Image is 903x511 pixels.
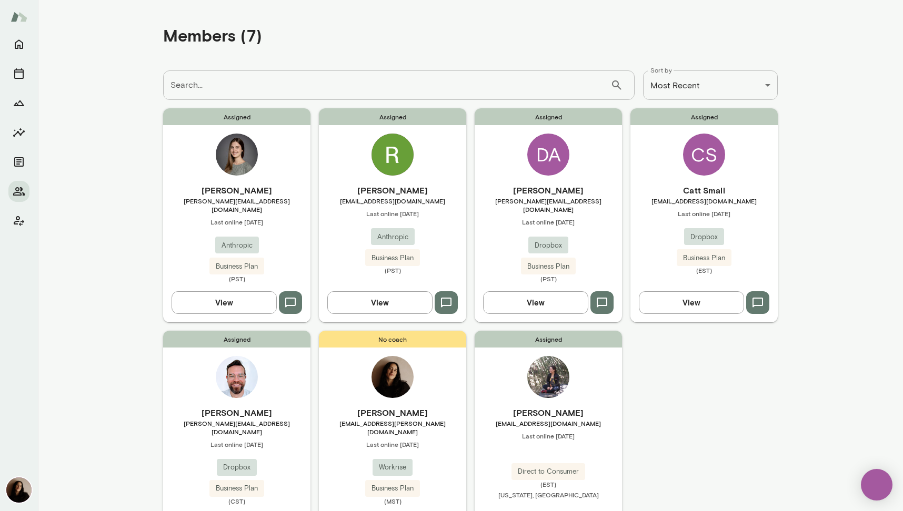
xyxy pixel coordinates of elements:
h6: [PERSON_NAME] [319,406,466,419]
span: Last online [DATE] [319,440,466,448]
img: Jenesis M Gallego [527,356,569,398]
span: Business Plan [209,483,264,494]
span: (PST) [319,266,466,274]
span: Assigned [475,108,622,125]
span: (EST) [630,266,778,274]
span: Business Plan [365,253,420,263]
span: Assigned [163,108,310,125]
h6: [PERSON_NAME] [163,406,310,419]
span: [EMAIL_ADDRESS][DOMAIN_NAME] [475,419,622,427]
button: Documents [8,151,29,172]
span: [PERSON_NAME][EMAIL_ADDRESS][DOMAIN_NAME] [475,197,622,213]
span: (EST) [475,480,622,488]
span: Last online [DATE] [475,432,622,440]
span: Business Plan [521,261,576,272]
span: Business Plan [209,261,264,272]
div: DA [527,134,569,176]
span: [PERSON_NAME][EMAIL_ADDRESS][DOMAIN_NAME] [163,419,310,436]
label: Sort by [650,66,672,75]
img: Rebecca Raible [216,134,258,176]
span: [PERSON_NAME][EMAIL_ADDRESS][DOMAIN_NAME] [163,197,310,213]
img: Chris Meeks [216,356,258,398]
button: Members [8,181,29,202]
span: Anthropic [215,240,259,251]
h6: [PERSON_NAME] [319,184,466,197]
img: Ryn Linthicum [372,134,414,176]
span: Workrise [373,462,413,473]
div: CS [683,134,725,176]
span: Assigned [319,108,466,125]
span: Business Plan [677,253,731,263]
button: Growth Plan [8,93,29,114]
span: [EMAIL_ADDRESS][DOMAIN_NAME] [319,197,466,205]
span: [US_STATE], [GEOGRAPHIC_DATA] [498,491,599,498]
span: Last online [DATE] [630,209,778,218]
h6: [PERSON_NAME] [163,184,310,197]
button: Insights [8,122,29,143]
span: Direct to Consumer [511,466,585,477]
button: View [483,291,588,313]
h6: Catt Small [630,184,778,197]
h6: [PERSON_NAME] [475,406,622,419]
span: Assigned [475,331,622,348]
button: Client app [8,210,29,231]
span: (PST) [475,274,622,283]
img: Mento [11,7,27,27]
span: Last online [DATE] [163,218,310,226]
span: Assigned [630,108,778,125]
span: (CST) [163,497,310,505]
span: Anthropic [371,232,415,242]
span: Last online [DATE] [163,440,310,448]
div: Most Recent [643,70,778,100]
span: Assigned [163,331,310,348]
button: Sessions [8,63,29,84]
button: View [172,291,277,313]
h6: [PERSON_NAME] [475,184,622,197]
span: Last online [DATE] [319,209,466,218]
button: View [327,291,433,313]
img: Fiona Nodar [372,356,414,398]
span: (PST) [163,274,310,283]
span: No coach [319,331,466,348]
h4: Members (7) [163,25,262,45]
span: [EMAIL_ADDRESS][DOMAIN_NAME] [630,197,778,205]
span: (MST) [319,497,466,505]
span: Business Plan [365,483,420,494]
span: Dropbox [217,462,257,473]
button: View [639,291,744,313]
img: Fiona Nodar [6,477,32,503]
span: [EMAIL_ADDRESS][PERSON_NAME][DOMAIN_NAME] [319,419,466,436]
button: Home [8,34,29,55]
span: Dropbox [684,232,724,242]
span: Last online [DATE] [475,218,622,226]
span: Dropbox [528,240,568,251]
